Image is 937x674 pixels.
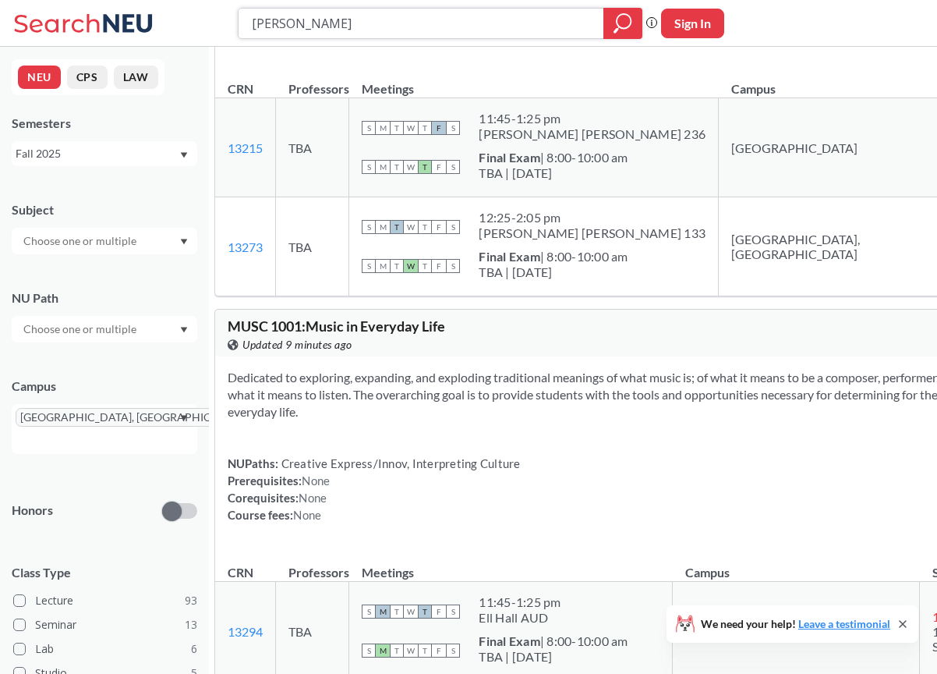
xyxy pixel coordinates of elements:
span: T [390,644,404,658]
b: Final Exam [479,633,540,648]
div: NUPaths: Prerequisites: Corequisites: Course fees: [228,455,520,523]
span: None [302,474,330,488]
span: S [446,605,460,619]
span: T [390,220,404,234]
div: Fall 2025Dropdown arrow [12,141,197,166]
p: Honors [12,502,53,520]
span: T [390,121,404,135]
div: TBA | [DATE] [479,165,628,181]
button: NEU [18,66,61,89]
span: T [390,605,404,619]
div: Subject [12,201,197,218]
div: Semesters [12,115,197,132]
div: 12:25 - 2:05 pm [479,210,705,225]
svg: Dropdown arrow [180,239,188,245]
b: Final Exam [479,249,540,264]
span: [GEOGRAPHIC_DATA], [GEOGRAPHIC_DATA]X to remove pill [16,408,263,427]
span: T [418,644,432,658]
span: F [432,605,446,619]
span: F [432,644,446,658]
div: magnifying glass [603,8,642,39]
span: T [390,259,404,273]
span: F [432,160,446,174]
span: M [376,605,390,619]
span: Creative Express/Innov, Interpreting Culture [278,456,520,470]
span: W [404,605,418,619]
button: LAW [114,66,158,89]
span: T [418,605,432,619]
span: S [362,644,376,658]
span: W [404,160,418,174]
span: M [376,160,390,174]
button: Sign In [661,9,724,38]
span: F [432,220,446,234]
span: F [432,121,446,135]
div: CRN [228,80,253,98]
div: 11:45 - 1:25 pm [479,594,560,610]
svg: Dropdown arrow [180,152,188,158]
div: NU Path [12,289,197,307]
input: Choose one or multiple [16,320,147,339]
div: Ell Hall AUD [479,610,560,626]
span: T [390,160,404,174]
button: CPS [67,66,108,89]
span: T [418,259,432,273]
span: S [362,220,376,234]
span: W [404,259,418,273]
span: S [446,259,460,273]
label: Lecture [13,591,197,611]
div: | 8:00-10:00 am [479,633,628,649]
span: S [446,160,460,174]
div: [GEOGRAPHIC_DATA], [GEOGRAPHIC_DATA]X to remove pillDropdown arrow [12,404,197,454]
span: None [293,508,321,522]
div: Dropdown arrow [12,316,197,342]
span: Updated 9 minutes ago [242,336,352,353]
div: TBA | [DATE] [479,264,628,280]
a: 13215 [228,140,263,155]
div: Dropdown arrow [12,228,197,254]
span: M [376,644,390,658]
div: 11:45 - 1:25 pm [479,111,705,126]
div: | 8:00-10:00 am [479,150,628,165]
span: T [418,220,432,234]
label: Seminar [13,615,197,635]
span: S [362,259,376,273]
span: S [362,121,376,135]
div: Campus [12,378,197,395]
a: 13294 [228,624,263,639]
a: Leave a testimonial [798,617,890,630]
label: Lab [13,639,197,659]
th: Professors [276,548,349,582]
a: 13273 [228,239,263,254]
span: T [418,160,432,174]
span: S [446,121,460,135]
th: Meetings [349,65,719,98]
svg: Dropdown arrow [180,415,188,421]
div: CRN [228,564,253,581]
span: M [376,121,390,135]
div: | 8:00-10:00 am [479,249,628,264]
span: W [404,121,418,135]
span: W [404,644,418,658]
div: TBA | [DATE] [479,649,628,665]
td: TBA [276,98,349,197]
svg: Dropdown arrow [180,327,188,333]
div: Fall 2025 [16,145,179,162]
span: 13 [185,616,197,633]
th: Meetings [349,548,673,582]
span: S [446,644,460,658]
span: W [404,220,418,234]
div: [PERSON_NAME] [PERSON_NAME] 236 [479,126,705,142]
th: Professors [276,65,349,98]
span: S [446,220,460,234]
svg: magnifying glass [613,12,632,34]
span: S [362,605,376,619]
b: Final Exam [479,150,540,165]
span: MUSC 1001 : Music in Everyday Life [228,317,445,335]
input: Class, professor, course number, "phrase" [250,10,592,37]
span: T [418,121,432,135]
span: We need your help! [701,619,890,630]
input: Choose one or multiple [16,232,147,250]
div: [PERSON_NAME] [PERSON_NAME] 133 [479,225,705,241]
td: TBA [276,197,349,296]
